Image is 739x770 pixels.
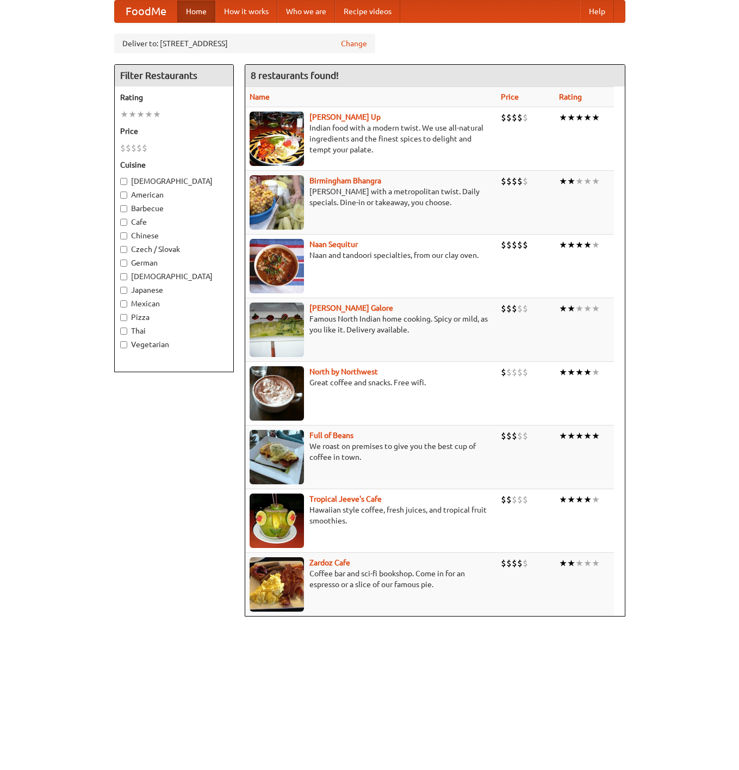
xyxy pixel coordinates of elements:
li: $ [517,430,523,442]
li: $ [523,494,528,506]
p: [PERSON_NAME] with a metropolitan twist. Daily specials. Dine-in or takeaway, you choose. [250,186,493,208]
li: ★ [559,494,567,506]
li: $ [501,175,506,187]
li: $ [523,430,528,442]
a: [PERSON_NAME] Up [309,113,381,121]
a: Full of Beans [309,431,353,440]
li: $ [506,430,512,442]
li: ★ [583,112,592,124]
label: Chinese [120,230,228,241]
li: ★ [575,366,583,378]
li: $ [523,366,528,378]
li: $ [501,430,506,442]
p: Indian food with a modern twist. We use all-natural ingredients and the finest spices to delight ... [250,122,493,155]
li: $ [512,430,517,442]
input: German [120,260,127,267]
input: Thai [120,328,127,335]
label: Cafe [120,217,228,227]
li: $ [517,239,523,251]
b: North by Northwest [309,367,378,376]
li: ★ [153,108,161,120]
a: [PERSON_NAME] Galore [309,304,393,312]
li: ★ [592,557,600,569]
label: Japanese [120,285,228,295]
li: ★ [583,366,592,378]
input: [DEMOGRAPHIC_DATA] [120,178,127,185]
img: beans.jpg [250,430,304,484]
p: Great coffee and snacks. Free wifi. [250,377,493,388]
input: Cafe [120,219,127,226]
li: $ [506,239,512,251]
input: Mexican [120,300,127,307]
li: $ [523,557,528,569]
a: Change [341,38,367,49]
label: [DEMOGRAPHIC_DATA] [120,176,228,187]
input: [DEMOGRAPHIC_DATA] [120,273,127,280]
li: ★ [592,112,600,124]
li: $ [512,303,517,315]
a: Recipe videos [335,1,400,22]
img: currygalore.jpg [250,303,304,357]
li: ★ [145,108,153,120]
img: zardoz.jpg [250,557,304,612]
img: jeeves.jpg [250,494,304,548]
a: Tropical Jeeve's Cafe [309,495,382,503]
a: Rating [559,93,582,101]
label: Barbecue [120,203,228,214]
li: ★ [136,108,145,120]
ng-pluralize: 8 restaurants found! [251,70,339,81]
li: $ [523,175,528,187]
li: ★ [567,175,575,187]
li: ★ [575,175,583,187]
li: $ [506,303,512,315]
li: $ [501,494,506,506]
b: Birmingham Bhangra [309,176,381,185]
label: American [120,189,228,200]
li: ★ [583,175,592,187]
li: $ [506,557,512,569]
li: ★ [592,494,600,506]
a: Price [501,93,519,101]
li: $ [523,239,528,251]
label: [DEMOGRAPHIC_DATA] [120,271,228,282]
img: curryup.jpg [250,112,304,166]
input: Czech / Slovak [120,246,127,253]
img: north.jpg [250,366,304,421]
li: ★ [559,430,567,442]
li: ★ [592,303,600,315]
li: $ [501,303,506,315]
a: Naan Sequitur [309,240,358,249]
li: ★ [575,430,583,442]
li: ★ [559,239,567,251]
li: $ [512,175,517,187]
a: Zardoz Cafe [309,558,350,567]
h5: Cuisine [120,159,228,170]
li: ★ [128,108,136,120]
li: ★ [592,239,600,251]
img: naansequitur.jpg [250,239,304,293]
a: FoodMe [115,1,177,22]
input: Chinese [120,232,127,239]
input: Vegetarian [120,341,127,348]
input: Japanese [120,287,127,294]
p: Famous North Indian home cooking. Spicy or mild, as you like it. Delivery available. [250,313,493,335]
li: $ [512,557,517,569]
li: ★ [567,303,575,315]
p: Coffee bar and sci-fi bookshop. Come in for an espresso or a slice of our famous pie. [250,568,493,590]
li: ★ [583,239,592,251]
label: Mexican [120,298,228,309]
li: ★ [575,112,583,124]
a: Help [580,1,614,22]
li: $ [136,142,142,154]
li: $ [517,557,523,569]
li: $ [501,366,506,378]
li: ★ [592,175,600,187]
li: $ [512,239,517,251]
li: ★ [583,557,592,569]
li: $ [523,303,528,315]
li: ★ [567,430,575,442]
li: $ [506,494,512,506]
p: Naan and tandoori specialties, from our clay oven. [250,250,493,261]
a: Who we are [277,1,335,22]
